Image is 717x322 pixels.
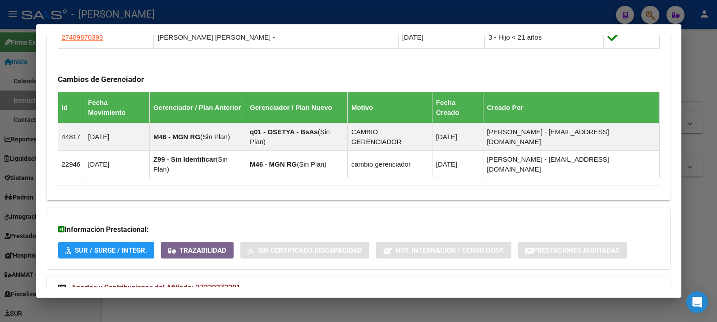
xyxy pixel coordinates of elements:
strong: M46 - MGN RG [250,160,297,168]
td: ( ) [149,123,246,151]
td: 22946 [58,151,84,178]
strong: q01 - OSETYA - BsAs [250,128,318,136]
span: SUR / SURGE / INTEGR. [75,246,147,254]
td: CAMBIO GERENCIADOR [347,123,432,151]
td: [DATE] [432,151,483,178]
th: Gerenciador / Plan Anterior [149,92,246,123]
button: Trazabilidad [161,242,234,259]
div: Open Intercom Messenger [686,291,708,313]
td: [DATE] [432,123,483,151]
th: Id [58,92,84,123]
button: Sin Certificado Discapacidad [240,242,369,259]
span: Aportes y Contribuciones del Afiliado: 27230373391 [71,283,240,292]
span: Sin Plan [299,160,324,168]
button: Prestaciones Auditadas [518,242,627,259]
td: 3 - Hijo < 21 años [485,27,604,49]
h3: Información Prestacional: [58,224,659,235]
span: Trazabilidad [179,246,226,254]
button: SUR / SURGE / INTEGR. [58,242,154,259]
strong: M46 - MGN RG [153,133,200,141]
td: [PERSON_NAME] - [EMAIL_ADDRESS][DOMAIN_NAME] [483,123,659,151]
th: Fecha Creado [432,92,483,123]
span: Sin Certificado Discapacidad [258,246,362,254]
button: Not. Internacion / Censo Hosp. [376,242,511,259]
th: Gerenciador / Plan Nuevo [246,92,348,123]
th: Creado Por [483,92,659,123]
h3: Cambios de Gerenciador [58,74,660,84]
td: 44817 [58,123,84,151]
td: ( ) [246,151,348,178]
td: [PERSON_NAME] - [EMAIL_ADDRESS][DOMAIN_NAME] [483,151,659,178]
th: Motivo [347,92,432,123]
th: Fecha Movimiento [84,92,150,123]
td: [DATE] [398,27,485,49]
td: [DATE] [84,123,150,151]
span: Sin Plan [202,133,228,141]
span: Not. Internacion / Censo Hosp. [395,246,504,254]
td: ( ) [149,151,246,178]
td: [PERSON_NAME] [PERSON_NAME] - [154,27,398,49]
mat-expansion-panel-header: Aportes y Contribuciones del Afiliado: 27230373391 [47,277,671,299]
td: [DATE] [84,151,150,178]
span: 27489870393 [62,33,103,41]
strong: Z99 - Sin Identificar [153,155,216,163]
td: cambio gerenciador [347,151,432,178]
td: ( ) [246,123,348,151]
span: Prestaciones Auditadas [533,246,620,254]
